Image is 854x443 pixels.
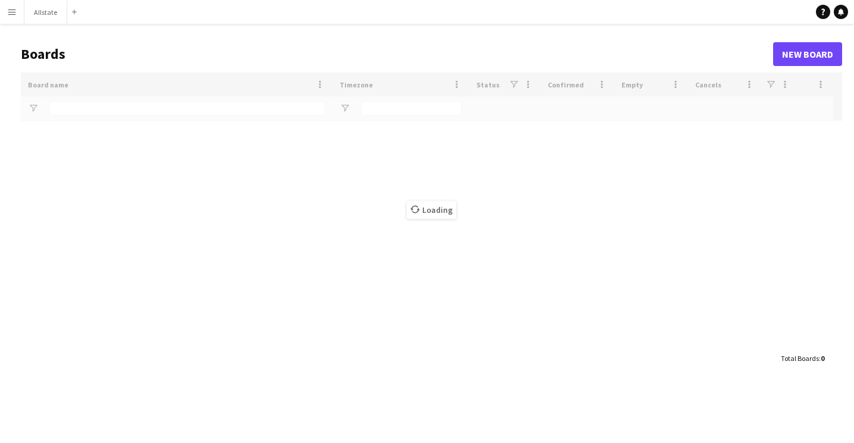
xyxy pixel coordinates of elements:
div: : [781,347,824,370]
a: New Board [773,42,842,66]
span: Loading [407,201,456,219]
button: Allstate [24,1,67,24]
span: 0 [821,354,824,363]
span: Total Boards [781,354,819,363]
h1: Boards [21,45,773,63]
